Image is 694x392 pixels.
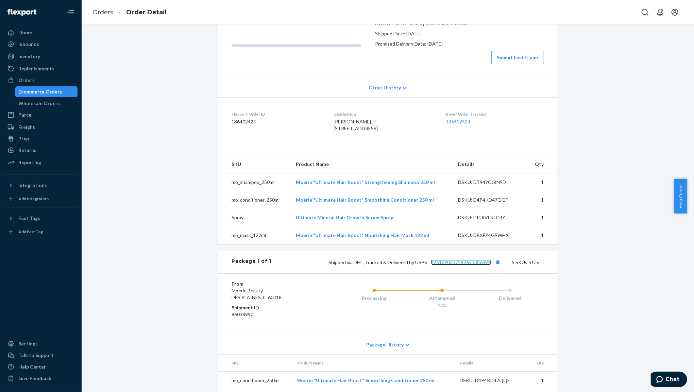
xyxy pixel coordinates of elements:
[18,41,39,48] div: Inbounds
[446,119,470,124] a: 136402424
[476,295,544,302] div: Delivered
[4,39,78,50] a: Inbounds
[15,86,78,97] a: Ecommerce Orders
[64,5,78,19] button: Close Navigation
[7,9,36,16] img: Flexport logo
[18,352,54,359] div: Talk to Support
[15,98,78,109] a: Wholesale Orders
[4,193,78,204] a: Add Integration
[4,226,78,237] a: Add Fast Tag
[297,377,435,383] a: Moérie "Ultimate Hair Boost" Smoothing Conditioner 250 ml
[4,157,78,168] a: Reporting
[232,311,313,318] dd: 86038990
[218,209,291,226] td: Spray
[375,30,544,37] p: Shipped Date: [DATE]
[232,118,323,125] dd: 136402424
[4,338,78,349] a: Settings
[271,258,544,267] div: 5 SKUs 5 Units
[232,111,323,117] dt: Flexport Order ID
[4,145,78,156] a: Returns
[458,214,522,221] div: DSKU: DPJRVLKLCRY
[296,179,435,185] a: Moérie "Ultimate Hair Boost" Strengthening Shampoo 250 ml
[4,133,78,144] a: Prep
[232,304,313,311] dt: Shipment ID
[296,215,393,220] a: Ultimate Mineral Hair Growth Serum Spray
[491,51,544,64] button: Submit Lost Claim
[454,355,529,372] th: Details
[218,372,291,390] td: mo_conditioner_250ml
[126,8,167,16] a: Order Detail
[19,100,60,107] div: Wholesale Orders
[638,5,652,19] button: Open Search Box
[4,361,78,372] a: Help Center
[18,147,36,154] div: Returns
[290,155,453,173] th: Product Name
[296,232,429,238] a: Moérie "Ultimate Hair Boost" Nourishing Hair Mask 122 ml
[4,122,78,133] a: Freight
[18,182,47,189] div: Integrations
[218,191,291,209] td: mo_conditioner_250ml
[4,109,78,120] a: Parcel
[527,226,558,244] td: 1
[460,377,524,384] div: DSKU: D4P4KD47QQF
[18,135,29,142] div: Prep
[529,372,558,390] td: 1
[366,341,404,348] span: Package History
[668,5,682,19] button: Open account menu
[651,372,687,389] iframe: Opens a widget where you can chat to one of our agents
[232,288,282,300] span: Moerie Beauty DES PLAINES, IL 60018
[4,75,78,86] a: Orders
[453,155,527,173] th: Details
[18,159,41,166] div: Reporting
[218,355,291,372] th: SKU
[218,226,291,244] td: mo_mask_122ml
[18,215,40,222] div: Fast Tags
[18,124,35,131] div: Freight
[408,302,476,308] div: 9/13
[4,373,78,384] button: Give Feedback
[18,229,43,235] div: Add Fast Tag
[232,258,272,267] div: Package 1 of 1
[18,375,51,382] div: Give Feedback
[369,84,401,91] span: Order History
[296,197,434,203] a: Moérie "Ultimate Hair Boost" Smoothing Conditioner 250 ml
[4,350,78,361] button: Talk to Support
[653,5,667,19] button: Open notifications
[18,112,33,118] div: Parcel
[18,77,35,84] div: Orders
[529,355,558,372] th: Qty
[18,340,38,347] div: Settings
[334,119,378,131] span: [PERSON_NAME] [STREET_ADDRESS]
[408,295,476,302] div: Attempted
[329,259,503,265] span: Shipped via DHL, Tracked & Delivered by USPS
[527,191,558,209] td: 1
[527,209,558,226] td: 1
[18,29,32,36] div: Home
[18,196,49,202] div: Add Integration
[4,180,78,191] button: Integrations
[527,173,558,191] td: 1
[87,2,172,22] ol: breadcrumbs
[18,53,40,60] div: Inventory
[4,51,78,62] a: Inventory
[458,232,522,239] div: DSKU: DBXFZ4G9WHX
[674,179,687,214] button: Help Center
[4,63,78,74] a: Replenishments
[340,295,408,302] div: Processing
[4,213,78,224] button: Fast Tags
[375,40,544,47] p: Promised Delivery Date: [DATE]
[232,280,313,287] dt: From
[527,155,558,173] th: Qty
[18,363,46,370] div: Help Center
[458,197,522,203] div: DSKU: D4P4KD47QQF
[19,88,62,95] div: Ecommerce Orders
[4,27,78,38] a: Home
[218,155,291,173] th: SKU
[291,355,454,372] th: Product Name
[494,258,503,267] button: Copy tracking number
[18,65,54,72] div: Replenishments
[218,173,291,191] td: mo_shampoo_250ml
[458,179,522,186] div: DSKU: DT94YCJBN9D
[431,259,491,265] a: 9261290357482643386895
